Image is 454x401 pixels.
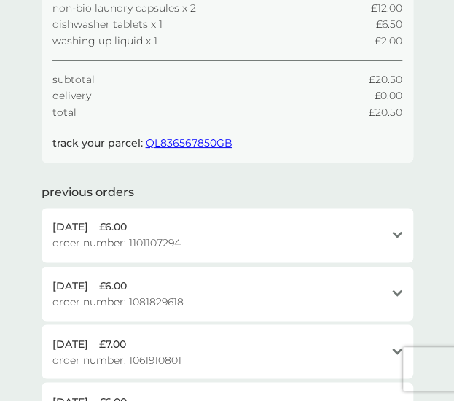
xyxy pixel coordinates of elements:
[52,351,181,367] span: order number: 1061910801
[52,71,95,87] span: subtotal
[99,219,127,235] span: £6.00
[52,16,163,32] span: dishwasher tablets x 1
[369,71,402,87] span: £20.50
[52,293,184,309] span: order number: 1081829618
[42,184,134,200] h2: previous orders
[52,219,88,235] span: [DATE]
[52,235,181,251] span: order number: 1101107294
[52,335,88,351] span: [DATE]
[375,33,402,49] span: £2.00
[99,335,126,351] span: £7.00
[52,277,88,293] span: [DATE]
[99,277,127,293] span: £6.00
[146,136,232,149] a: QL836567850GB
[52,33,157,49] span: washing up liquid x 1
[369,104,402,120] span: £20.50
[376,16,402,32] span: £6.50
[52,104,77,120] span: total
[52,87,91,104] span: delivery
[52,135,232,151] p: track your parcel:
[375,87,402,104] span: £0.00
